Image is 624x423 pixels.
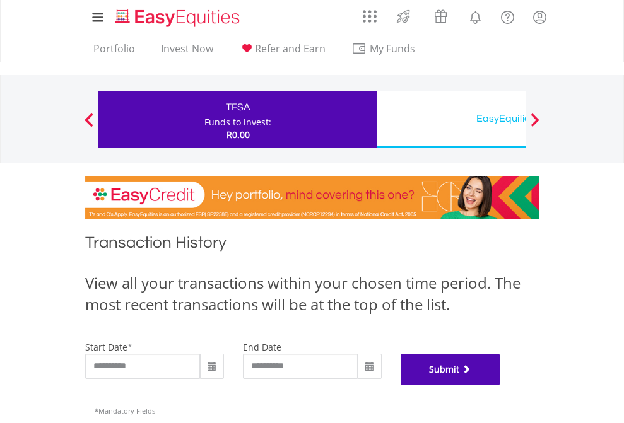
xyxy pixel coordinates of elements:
[88,42,140,62] a: Portfolio
[76,119,102,132] button: Previous
[85,341,127,353] label: start date
[363,9,377,23] img: grid-menu-icon.svg
[234,42,331,62] a: Refer and Earn
[401,354,500,385] button: Submit
[393,6,414,26] img: thrive-v2.svg
[255,42,326,55] span: Refer and Earn
[430,6,451,26] img: vouchers-v2.svg
[524,3,556,31] a: My Profile
[355,3,385,23] a: AppsGrid
[85,176,539,219] img: EasyCredit Promotion Banner
[227,129,250,141] span: R0.00
[85,231,539,260] h1: Transaction History
[422,3,459,26] a: Vouchers
[522,119,548,132] button: Next
[243,341,281,353] label: end date
[95,406,155,415] span: Mandatory Fields
[106,98,370,116] div: TFSA
[459,3,492,28] a: Notifications
[85,272,539,316] div: View all your transactions within your chosen time period. The most recent transactions will be a...
[492,3,524,28] a: FAQ's and Support
[110,3,245,28] a: Home page
[204,116,271,129] div: Funds to invest:
[113,8,245,28] img: EasyEquities_Logo.png
[351,40,434,57] span: My Funds
[156,42,218,62] a: Invest Now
